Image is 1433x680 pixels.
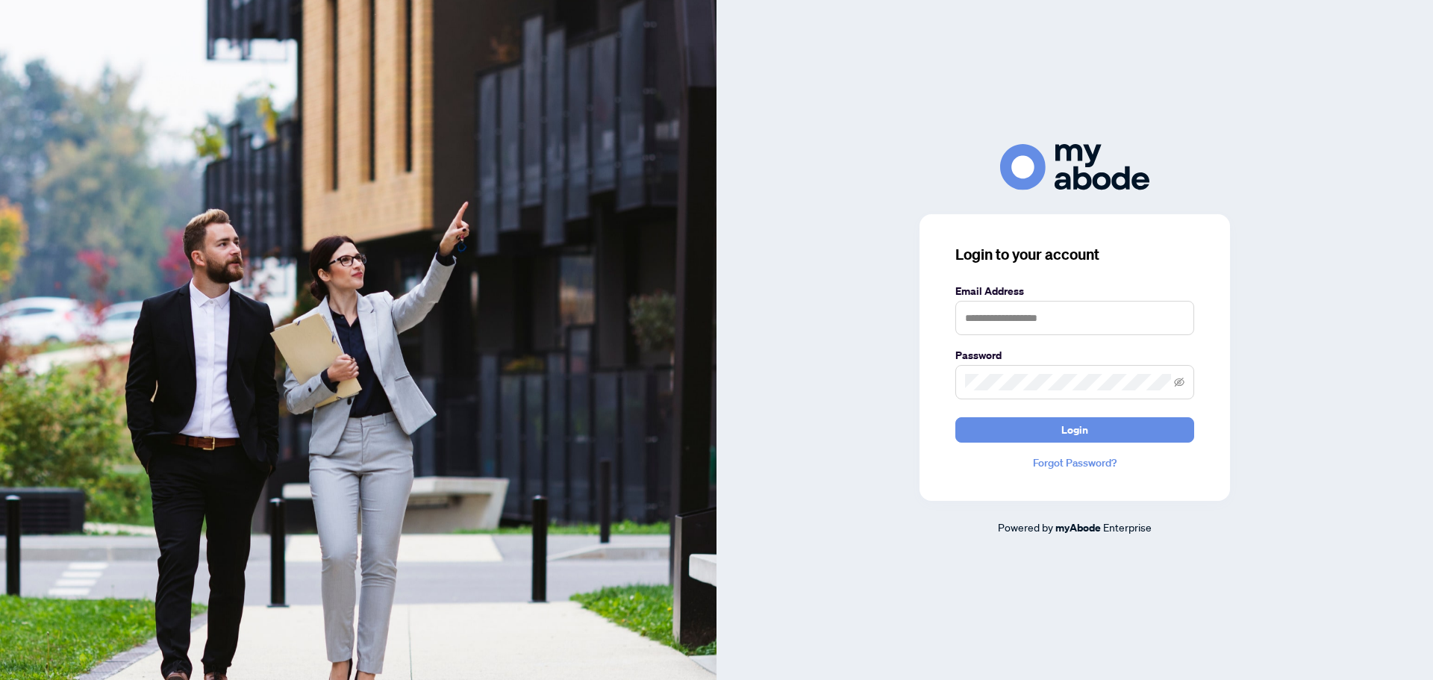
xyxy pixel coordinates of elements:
[998,520,1053,534] span: Powered by
[1103,520,1152,534] span: Enterprise
[1174,377,1184,387] span: eye-invisible
[1061,418,1088,442] span: Login
[955,417,1194,443] button: Login
[955,347,1194,364] label: Password
[955,283,1194,299] label: Email Address
[955,244,1194,265] h3: Login to your account
[1055,520,1101,536] a: myAbode
[1000,144,1149,190] img: ma-logo
[955,455,1194,471] a: Forgot Password?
